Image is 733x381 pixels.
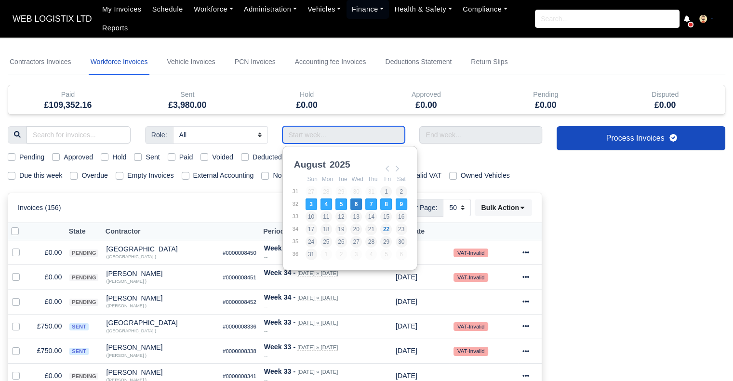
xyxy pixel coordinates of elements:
a: WEB LOGISTIX LTD [8,10,97,28]
label: Sent [146,152,160,163]
abbr: Saturday [397,176,406,183]
label: Voided [212,152,233,163]
h5: £0.00 [373,100,479,110]
label: Pending [19,152,44,163]
div: Approved [373,89,479,100]
th: Contractor [102,223,219,240]
button: 26 [335,236,347,248]
h5: £0.00 [493,100,598,110]
small: [DATE] » [DATE] [297,369,338,375]
small: #0000008452 [223,299,256,305]
span: 2 weeks from now [396,273,417,281]
div: August [292,158,328,172]
button: 10 [306,211,317,223]
td: 31 [292,185,305,198]
span: 1 week from now [396,347,417,355]
label: Paid [179,152,193,163]
strong: Week 34 - [264,293,295,301]
span: Per Page: [401,199,443,216]
div: Hold [254,89,360,100]
button: 13 [350,211,362,223]
h5: £3,980.00 [135,100,240,110]
label: Approved [64,152,93,163]
div: [GEOGRAPHIC_DATA] [106,319,215,326]
div: Hold [247,85,367,114]
i: -- [264,353,268,358]
small: VAT-Invalid [453,273,488,282]
small: [DATE] » [DATE] [297,344,338,351]
button: 30 [396,236,407,248]
td: 35 [292,236,305,248]
a: Reports [97,19,133,38]
button: Previous Month [382,163,393,174]
span: pending [69,250,98,257]
small: ([PERSON_NAME] ) [106,353,147,358]
small: [DATE] » [DATE] [297,320,338,326]
div: [PERSON_NAME] [106,344,215,351]
button: 4 [320,198,332,210]
label: Empty Invoices [127,170,174,181]
span: 6 days ago [396,372,417,380]
a: Deductions Statement [383,49,453,75]
th: Due Date [392,223,450,240]
label: Hold [112,152,126,163]
small: VAT-Invalid [453,322,488,331]
button: 11 [320,211,332,223]
button: 28 [365,236,377,248]
div: [PERSON_NAME] [106,295,215,302]
small: VAT-Invalid [453,347,488,355]
div: Disputed [605,85,725,114]
div: [PERSON_NAME] [106,270,215,277]
button: 2 [396,186,407,197]
div: Disputed [613,89,718,100]
abbr: Monday [322,176,333,183]
label: Due this week [19,170,62,181]
strong: Week 33 - [264,343,295,351]
h5: £109,352.16 [15,100,120,110]
button: 22 [380,223,392,235]
td: £0.00 [27,240,66,265]
button: 21 [365,223,377,235]
button: 18 [320,223,332,235]
small: ([GEOGRAPHIC_DATA] ) [106,328,156,333]
label: Deducted [253,152,282,163]
input: Search... [535,10,680,28]
button: 3 [306,198,317,210]
abbr: Friday [384,176,391,183]
button: 29 [380,236,392,248]
div: [GEOGRAPHIC_DATA] [106,246,215,252]
button: 31 [306,249,317,260]
span: pending [69,373,98,380]
div: Paid [15,89,120,100]
input: Use the arrow keys to pick a date [282,126,405,144]
span: 1 week from now [396,322,417,330]
a: PCN Invoices [233,49,278,75]
button: 6 [350,198,362,210]
div: [PERSON_NAME] [106,369,215,376]
small: #0000008341 [223,373,256,379]
th: Period [260,223,392,240]
button: 23 [396,223,407,235]
i: -- [264,254,268,260]
small: ([PERSON_NAME] ) [106,279,147,284]
div: Chat Widget [685,335,733,381]
div: Pending [493,89,598,100]
span: sent [69,323,88,330]
td: 32 [292,198,305,210]
button: 20 [350,223,362,235]
input: End week... [419,126,542,144]
span: sent [69,348,88,355]
small: #0000008336 [223,324,256,329]
button: 8 [380,198,392,210]
a: Contractors Invoices [8,49,73,75]
button: 15 [380,211,392,223]
button: 17 [306,223,317,235]
button: 19 [335,223,347,235]
strong: Week 33 - [264,318,295,326]
abbr: Sunday [307,176,317,183]
button: 14 [365,211,377,223]
td: £750.00 [27,339,66,363]
th: State [66,223,102,240]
